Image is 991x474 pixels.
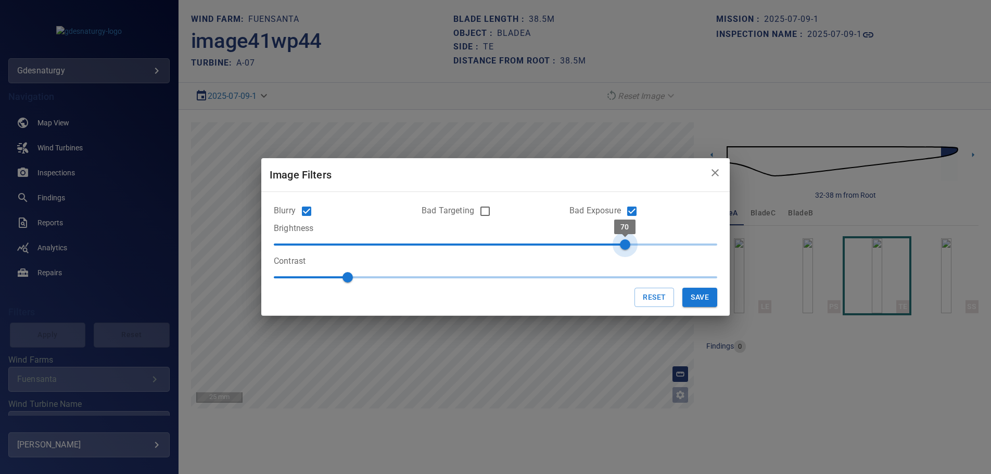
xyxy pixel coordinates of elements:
button: Save [682,288,717,307]
label: Contrast [274,255,306,267]
span: 70 [620,223,629,231]
label: Blurry [274,204,296,216]
label: Bad Targeting [422,204,474,216]
label: Bad Exposure [569,204,621,216]
button: close [705,162,726,183]
button: Reset [634,288,674,307]
label: Brightness [274,222,314,234]
h2: Image Filters [261,158,730,191]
